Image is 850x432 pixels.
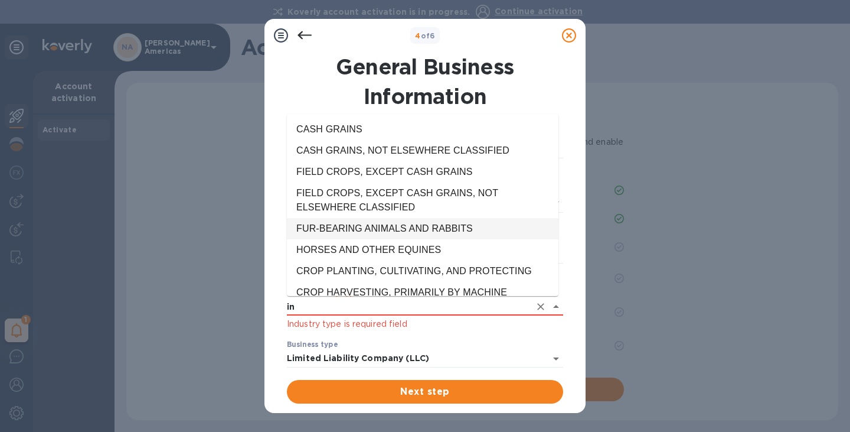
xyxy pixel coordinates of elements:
[287,239,558,261] li: HORSES AND OTHER EQUINES
[287,342,338,349] label: Business type
[287,380,563,404] button: Next step
[287,52,563,111] h1: General Business Information
[287,353,429,363] div: Limited Liability Company (LLC)
[287,140,558,161] li: CASH GRAINS, NOT ELSEWHERE CLASSIFIED
[287,282,558,303] li: CROP HARVESTING, PRIMARILY BY MACHINE
[287,161,558,183] li: FIELD CROPS, EXCEPT CASH GRAINS
[287,317,563,331] p: Industry type is required field
[287,218,558,239] li: FUR-BEARING ANIMALS AND RABBITS
[287,261,558,282] li: CROP PLANTING, CULTIVATING, AND PROTECTING
[287,119,558,140] li: CASH GRAINS
[415,31,435,40] b: of 6
[287,183,558,218] li: FIELD CROPS, EXCEPT CASH GRAINS, NOT ELSEWHERE CLASSIFIED
[532,298,549,315] button: Clear
[548,298,564,315] button: Close
[287,350,563,368] div: Limited Liability Company (LLC)
[415,31,420,40] span: 4
[296,385,554,399] span: Next step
